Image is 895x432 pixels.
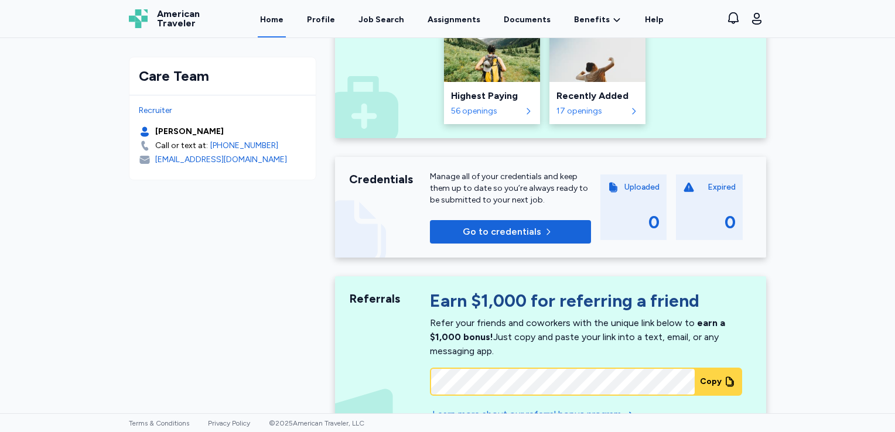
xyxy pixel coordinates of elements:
div: Highest Paying [451,89,533,103]
a: Recently AddedRecently Added17 openings [549,18,645,124]
a: Privacy Policy [208,419,250,427]
span: earn a $1,000 bonus! [430,317,725,342]
div: Credentials [349,171,430,187]
div: [EMAIL_ADDRESS][DOMAIN_NAME] [155,154,287,166]
img: Highest Paying [444,18,540,82]
div: Copy [700,376,722,388]
div: Learn more about our referral bonus program [432,407,621,421]
div: Recently Added [556,89,638,103]
div: Expired [708,181,736,193]
div: Care Team [139,67,306,85]
span: Benefits [574,14,610,26]
div: Earn $1,000 for referring a friend [430,290,742,316]
div: 56 openings [451,105,521,117]
a: [PHONE_NUMBER] [210,140,278,152]
button: Go to credentials [430,220,591,244]
div: Uploaded [624,181,660,193]
a: Home [258,1,286,37]
span: Go to credentials [463,225,541,239]
div: Refer your friends and coworkers with the unique link below to Just copy and paste your link into... [430,317,725,356]
img: Logo [129,9,148,28]
div: Recruiter [139,105,306,116]
div: Referrals [349,290,430,307]
a: Highest PayingHighest Paying56 openings [444,18,540,124]
span: American Traveler [157,9,200,28]
a: Benefits [574,14,621,26]
div: [PERSON_NAME] [155,126,224,138]
div: Call or text at: [155,140,208,152]
div: Job Search [358,14,404,26]
div: 0 [648,212,660,233]
div: Manage all of your credentials and keep them up to date so you’re always ready to be submitted to... [430,171,591,206]
div: 17 openings [556,105,627,117]
a: Terms & Conditions [129,419,189,427]
div: 0 [725,212,736,233]
img: Recently Added [549,18,645,82]
span: © 2025 American Traveler, LLC [269,419,364,427]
